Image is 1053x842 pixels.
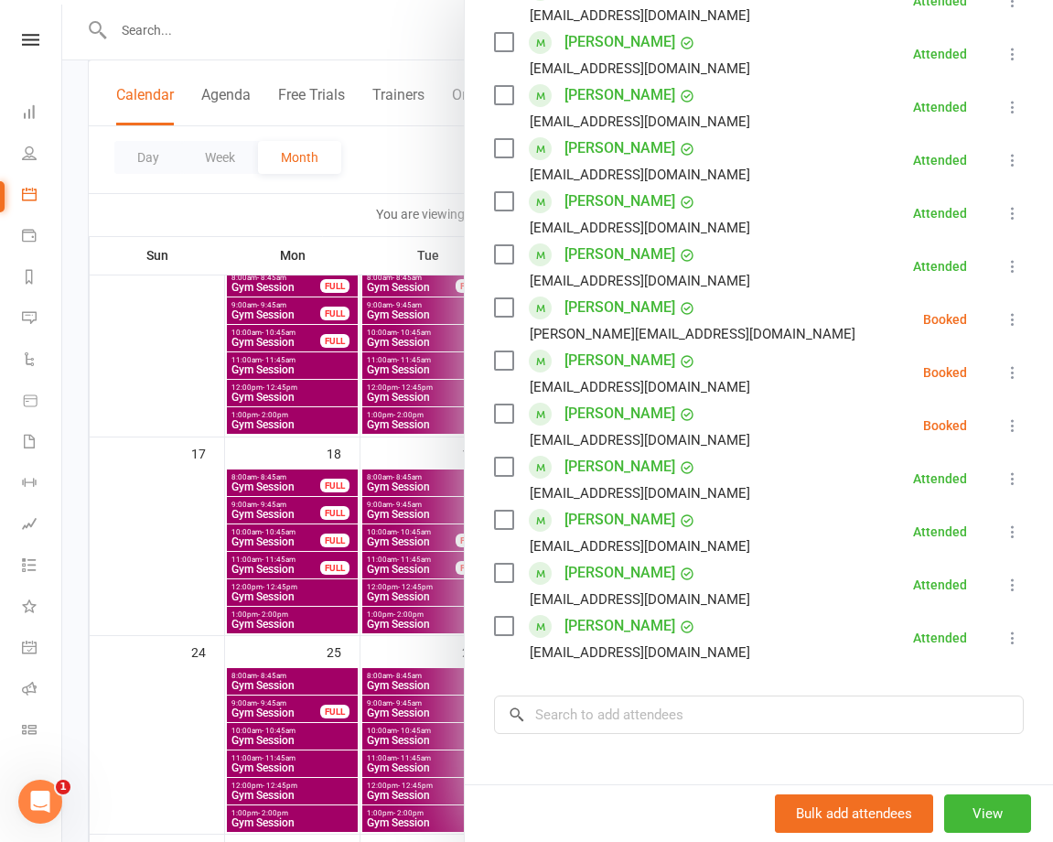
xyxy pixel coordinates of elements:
div: Attended [913,631,967,644]
a: [PERSON_NAME] [564,558,675,588]
a: Reports [22,258,63,299]
div: Attended [913,101,967,113]
div: Booked [923,366,967,379]
div: Attended [913,578,967,591]
div: [EMAIL_ADDRESS][DOMAIN_NAME] [530,4,750,27]
div: [EMAIL_ADDRESS][DOMAIN_NAME] [530,216,750,240]
div: Attended [913,260,967,273]
a: Class kiosk mode [22,711,63,752]
div: Attended [913,207,967,220]
div: [EMAIL_ADDRESS][DOMAIN_NAME] [530,163,750,187]
div: [EMAIL_ADDRESS][DOMAIN_NAME] [530,375,750,399]
div: [EMAIL_ADDRESS][DOMAIN_NAME] [530,481,750,505]
a: Payments [22,217,63,258]
a: [PERSON_NAME] [564,27,675,57]
a: What's New [22,588,63,629]
div: [EMAIL_ADDRESS][DOMAIN_NAME] [530,110,750,134]
a: Product Sales [22,382,63,423]
a: People [22,135,63,176]
a: [PERSON_NAME] [564,505,675,534]
a: [PERSON_NAME] [564,399,675,428]
div: Attended [913,472,967,485]
a: [PERSON_NAME] [564,240,675,269]
input: Search to add attendees [494,696,1024,734]
button: Bulk add attendees [775,794,933,833]
div: [PERSON_NAME][EMAIL_ADDRESS][DOMAIN_NAME] [530,322,855,346]
a: [PERSON_NAME] [564,452,675,481]
div: Attended [913,525,967,538]
div: Booked [923,313,967,326]
div: Attended [913,48,967,60]
div: [EMAIL_ADDRESS][DOMAIN_NAME] [530,641,750,664]
a: Dashboard [22,93,63,135]
div: [EMAIL_ADDRESS][DOMAIN_NAME] [530,428,750,452]
button: View [944,794,1031,833]
div: [EMAIL_ADDRESS][DOMAIN_NAME] [530,269,750,293]
a: General attendance kiosk mode [22,629,63,670]
div: Attended [913,154,967,167]
div: [EMAIL_ADDRESS][DOMAIN_NAME] [530,588,750,611]
iframe: Intercom live chat [18,780,62,824]
a: Assessments [22,505,63,546]
a: [PERSON_NAME] [564,293,675,322]
a: Calendar [22,176,63,217]
a: [PERSON_NAME] [564,187,675,216]
div: Booked [923,419,967,432]
span: 1 [56,780,70,794]
a: [PERSON_NAME] [564,81,675,110]
a: [PERSON_NAME] [564,134,675,163]
a: Roll call kiosk mode [22,670,63,711]
a: [PERSON_NAME] [564,611,675,641]
div: [EMAIL_ADDRESS][DOMAIN_NAME] [530,57,750,81]
a: [PERSON_NAME] [564,346,675,375]
div: [EMAIL_ADDRESS][DOMAIN_NAME] [530,534,750,558]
